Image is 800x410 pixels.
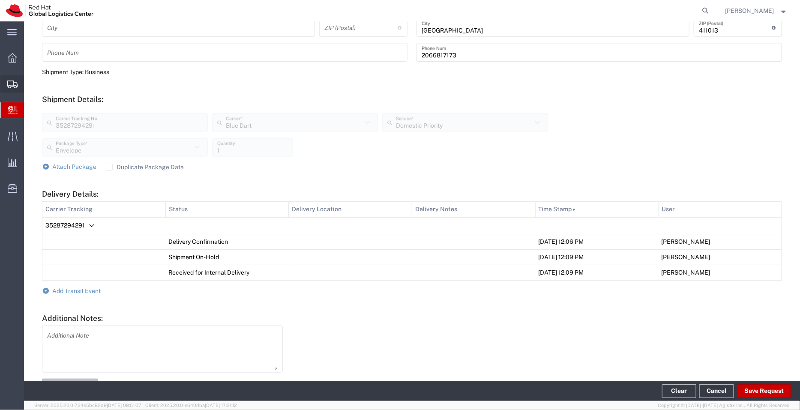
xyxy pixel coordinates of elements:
[42,68,407,77] div: Shipment Type: Business
[412,201,535,217] th: Delivery Notes
[53,163,97,170] span: Attach Package
[659,201,782,217] th: User
[165,201,289,217] th: Status
[42,314,782,323] h5: Additional Notes:
[42,201,166,217] th: Carrier Tracking
[42,189,782,198] h5: Delivery Details:
[725,6,774,15] span: Pallav Sen Gupta
[165,234,289,249] td: Delivery Confirmation
[145,403,237,408] span: Client: 2025.20.0-e640dba
[535,249,659,265] td: [DATE] 12:09 PM
[725,6,788,16] button: [PERSON_NAME]
[699,384,734,398] a: Cancel
[53,287,101,294] span: Add Transit Event
[659,234,782,249] td: [PERSON_NAME]
[737,384,791,398] button: Save Request
[205,403,237,408] span: [DATE] 17:21:12
[42,95,782,104] h5: Shipment Details:
[662,384,696,398] button: Clear
[34,403,141,408] span: Server: 2025.20.0-734e5bc92d9
[165,249,289,265] td: Shipment On-Hold
[107,403,141,408] span: [DATE] 09:51:07
[659,249,782,265] td: [PERSON_NAME]
[658,402,790,409] span: Copyright © [DATE]-[DATE] Agistix Inc., All Rights Reserved
[106,164,184,171] label: Duplicate Package Data
[535,201,659,217] th: Time Stamp
[6,4,93,17] img: logo
[289,201,412,217] th: Delivery Location
[535,265,659,280] td: [DATE] 12:09 PM
[45,222,85,229] span: 35287294291
[659,265,782,280] td: [PERSON_NAME]
[165,265,289,280] td: Received for Internal Delivery
[42,201,782,281] table: Delivery Details:
[535,234,659,249] td: [DATE] 12:06 PM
